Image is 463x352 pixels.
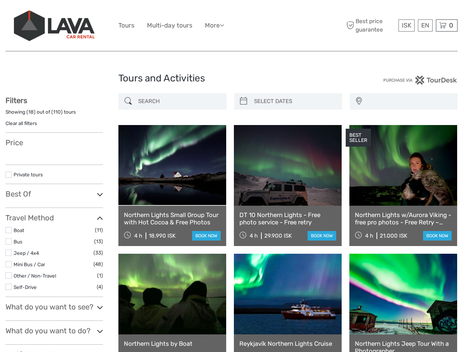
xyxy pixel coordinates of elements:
div: 18.990 ISK [149,232,176,239]
img: 523-13fdf7b0-e410-4b32-8dc9-7907fc8d33f7_logo_big.jpg [14,10,95,41]
div: EN [418,19,433,32]
a: Boat [14,227,24,233]
div: Showing ( ) out of ( ) tours [5,109,103,120]
span: (1) [97,271,103,280]
a: book now [192,231,221,241]
span: 0 [448,22,454,29]
a: Other / Non-Travel [14,273,56,279]
span: 4 h [134,232,142,239]
a: Self-Drive [14,284,37,290]
span: (4) [97,283,103,291]
span: (13) [94,237,103,246]
span: (33) [93,249,103,257]
a: Northern Lights w/Aurora Viking - free pro photos - Free Retry – minibus [355,211,452,226]
a: DT 10 Northern Lights - Free photo service - Free retry [239,211,336,226]
div: 29.900 ISK [264,232,292,239]
label: 18 [28,109,34,115]
h3: Travel Method [5,213,103,222]
input: SEARCH [135,95,223,108]
h1: Tours and Activities [118,73,345,84]
a: Northern Lights by Boat [124,340,221,347]
a: More [205,20,224,31]
a: Bus [14,239,22,245]
a: Clear all filters [5,120,37,126]
span: ISK [402,22,411,29]
h3: What do you want to do? [5,326,103,335]
a: Private tours [14,172,43,177]
span: (48) [93,260,103,268]
h3: Best Of [5,190,103,198]
a: Mini Bus / Car [14,261,45,267]
span: 4 h [250,232,258,239]
a: Jeep / 4x4 [14,250,39,256]
span: Best price guarantee [345,17,397,33]
span: (11) [95,226,103,234]
a: Tours [118,20,135,31]
img: PurchaseViaTourDesk.png [383,76,458,85]
h3: Price [5,138,103,147]
strong: Filters [5,96,27,105]
input: SELECT DATES [251,95,338,108]
span: 4 h [365,232,373,239]
a: Reykjavík Northern Lights Cruise [239,340,336,347]
a: Northern Lights Small Group Tour with Hot Cocoa & Free Photos [124,211,221,226]
a: book now [308,231,336,241]
a: book now [423,231,452,241]
h3: What do you want to see? [5,302,103,311]
a: Multi-day tours [147,20,192,31]
label: 110 [53,109,61,115]
div: BEST SELLER [346,129,371,147]
div: 21.000 ISK [380,232,407,239]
